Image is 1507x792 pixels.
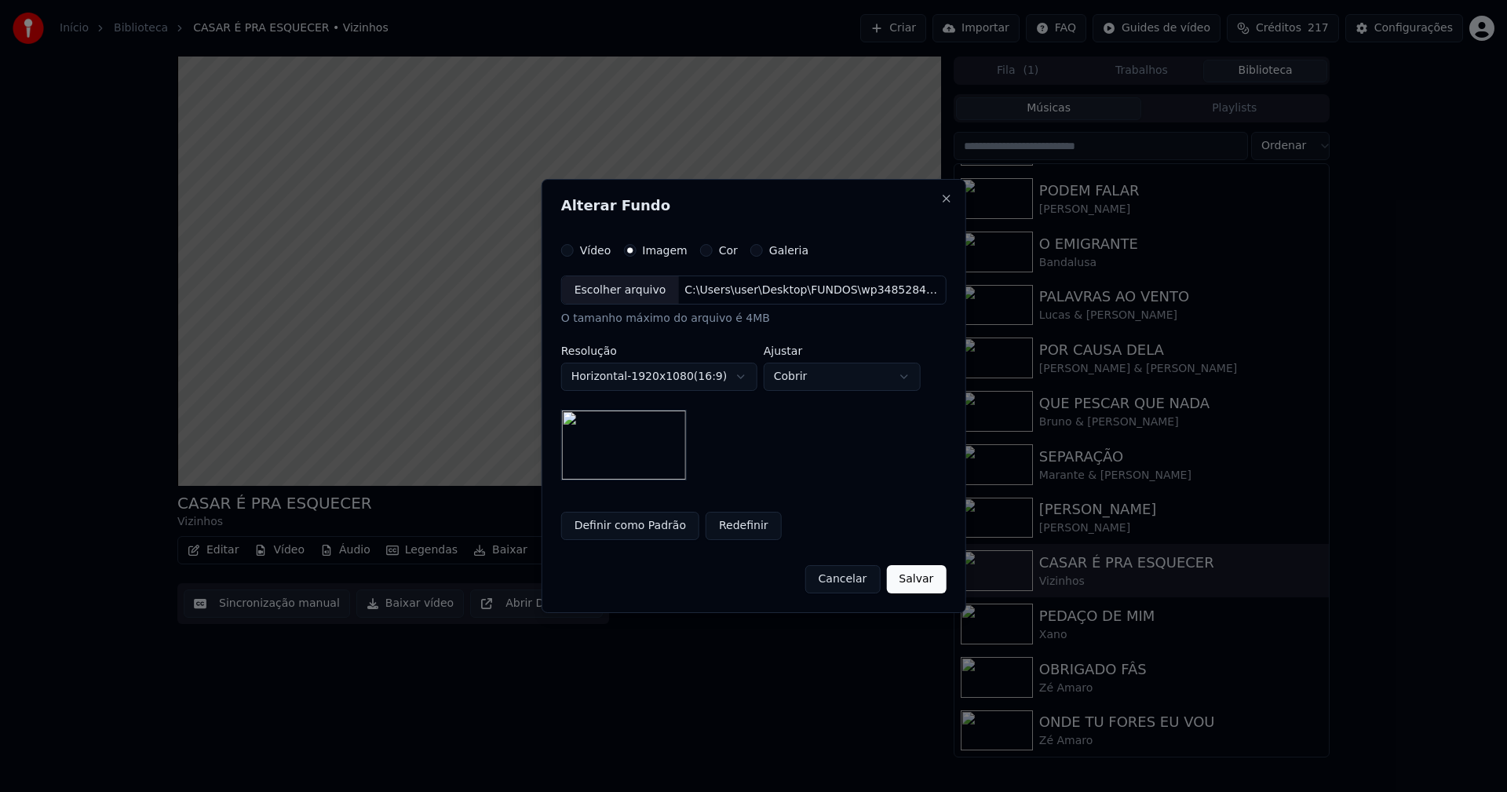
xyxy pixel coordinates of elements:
[764,345,921,356] label: Ajustar
[642,245,687,256] label: Imagem
[561,199,947,213] h2: Alterar Fundo
[886,565,946,593] button: Salvar
[561,512,699,540] button: Definir como Padrão
[580,245,611,256] label: Vídeo
[678,283,945,298] div: C:\Users\user\Desktop\FUNDOS\wp3485284.jpg
[562,276,679,305] div: Escolher arquivo
[561,345,757,356] label: Resolução
[805,565,881,593] button: Cancelar
[769,245,808,256] label: Galeria
[706,512,782,540] button: Redefinir
[719,245,738,256] label: Cor
[561,312,947,327] div: O tamanho máximo do arquivo é 4MB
